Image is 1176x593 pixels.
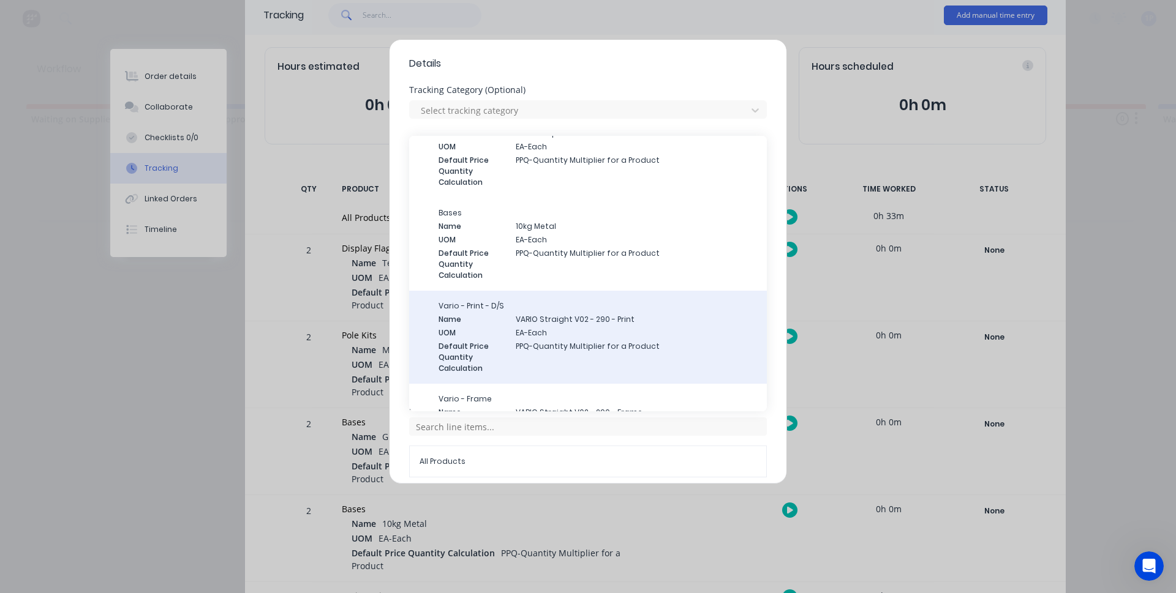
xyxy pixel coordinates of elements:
div: Product worked on [409,403,767,411]
span: Default Price Quantity Calculation [439,341,506,374]
input: Search line items... [409,417,767,436]
span: Bases [439,207,757,218]
span: UOM [439,327,506,338]
span: Name [439,221,506,232]
span: Default Price Quantity Calculation [439,155,506,188]
span: PPQ-Quantity Multiplier for a Product [516,155,757,188]
span: PPQ-Quantity Multiplier for a Product [516,248,757,281]
iframe: Intercom live chat [1134,551,1164,581]
span: PPQ-Quantity Multiplier for a Product [516,341,757,374]
span: EA-Each [516,234,757,245]
span: UOM [439,141,506,152]
div: Tracking Category (Optional) [409,86,767,94]
span: All Products [420,456,756,467]
span: VARIO Straight V02 - 290 - Frame [516,407,757,418]
span: EA-Each [516,327,757,338]
span: Vario - Frame [439,393,757,405]
span: Name [439,314,506,325]
span: Default Price Quantity Calculation [439,248,506,281]
span: EA-Each [516,141,757,152]
span: VARIO Straight V02 - 290 - Print [516,314,757,325]
span: Details [409,56,767,71]
span: UOM [439,234,506,245]
span: Vario - Print - D/S [439,300,757,311]
span: Name [439,407,506,418]
span: 10kg Metal [516,221,757,232]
